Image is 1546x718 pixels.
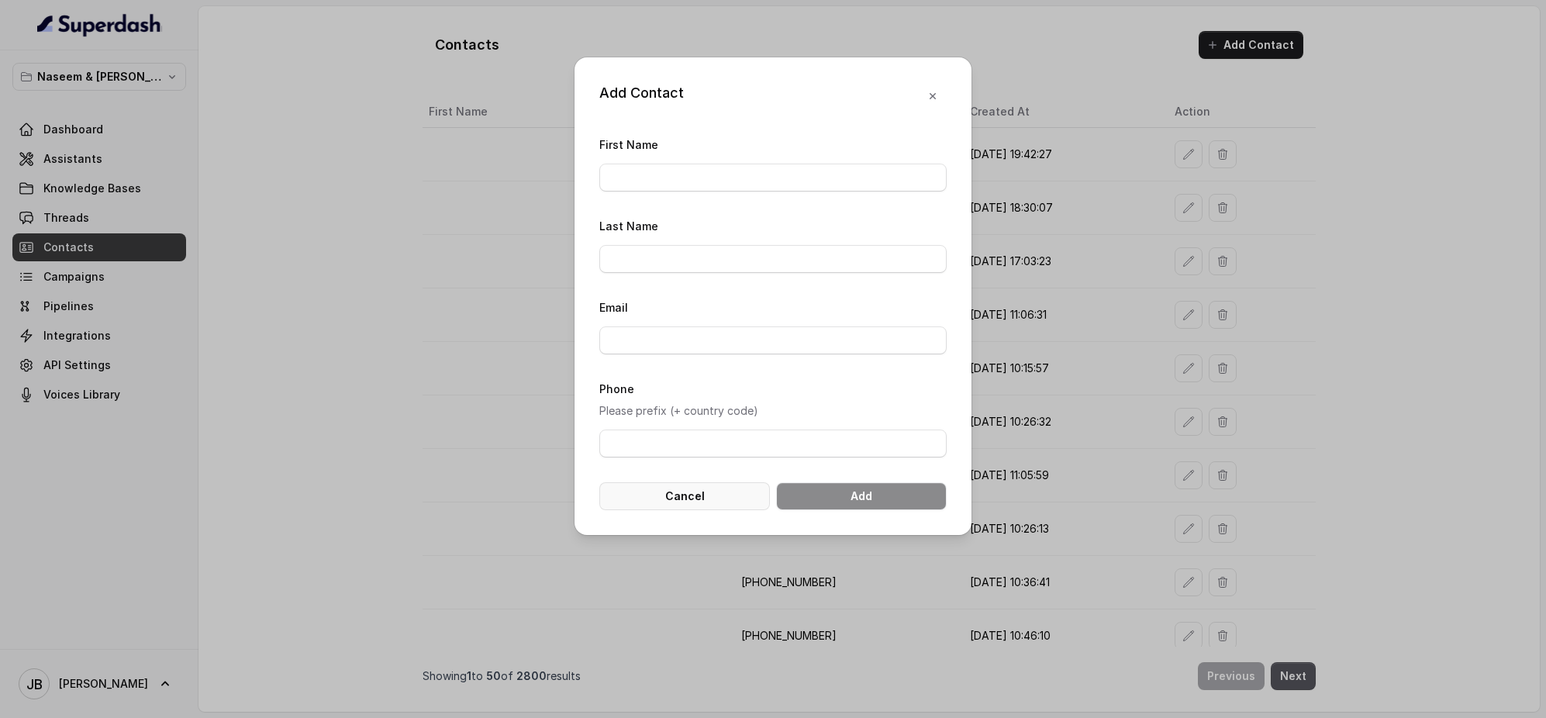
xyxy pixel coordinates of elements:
[599,382,634,395] label: Phone
[599,82,684,110] div: Add Contact
[599,219,658,233] label: Last Name
[776,482,947,510] button: Add
[599,301,628,314] label: Email
[599,138,658,151] label: First Name
[599,482,770,510] button: Cancel
[599,402,947,420] p: Please prefix (+ country code)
